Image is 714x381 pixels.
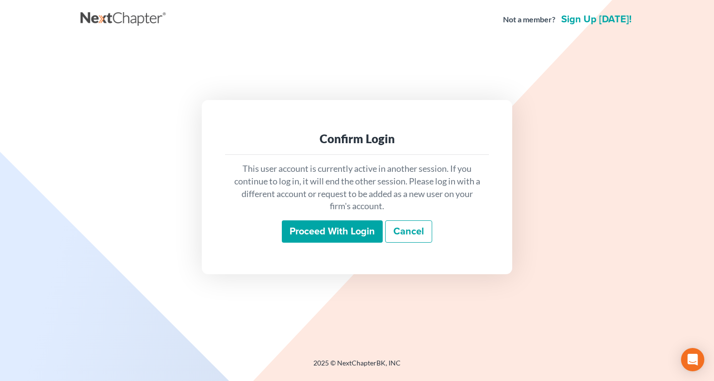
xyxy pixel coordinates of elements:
[282,220,383,243] input: Proceed with login
[385,220,432,243] a: Cancel
[559,15,633,24] a: Sign up [DATE]!
[81,358,633,376] div: 2025 © NextChapterBK, INC
[503,14,555,25] strong: Not a member?
[233,131,481,147] div: Confirm Login
[233,163,481,213] p: This user account is currently active in another session. If you continue to log in, it will end ...
[681,348,704,371] div: Open Intercom Messenger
